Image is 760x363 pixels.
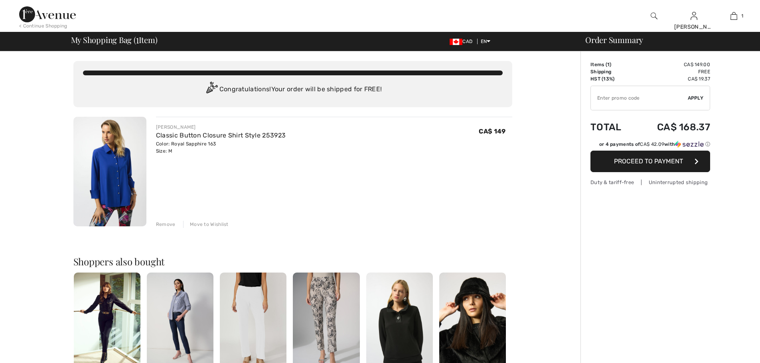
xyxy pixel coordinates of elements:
span: EN [481,39,491,44]
span: 1 [136,34,139,44]
input: Promo code [591,86,688,110]
a: Sign In [691,12,697,20]
h2: Shoppers also bought [73,257,512,266]
div: [PERSON_NAME] [156,124,286,131]
div: or 4 payments ofCA$ 42.09withSezzle Click to learn more about Sezzle [590,141,710,151]
img: My Bag [730,11,737,21]
img: Canadian Dollar [450,39,462,45]
img: Classic Button Closure Shirt Style 253923 [73,117,146,226]
div: or 4 payments of with [599,141,710,148]
img: My Info [691,11,697,21]
a: 1 [714,11,753,21]
div: Move to Wishlist [183,221,229,228]
img: 1ère Avenue [19,6,76,22]
span: CA$ 42.09 [640,141,664,147]
span: 1 [741,12,743,20]
td: Shipping [590,68,634,75]
span: My Shopping Bag ( Item) [71,36,158,44]
div: < Continue Shopping [19,22,67,29]
td: CA$ 19.37 [634,75,710,82]
span: CAD [450,39,476,44]
a: Classic Button Closure Shirt Style 253923 [156,131,286,139]
div: Congratulations! Your order will be shipped for FREE! [83,82,503,98]
td: CA$ 168.37 [634,114,710,141]
div: Order Summary [576,36,755,44]
div: Color: Royal Sapphire 163 Size: M [156,140,286,155]
td: HST (13%) [590,75,634,82]
td: Items ( ) [590,61,634,68]
span: 1 [607,62,610,67]
img: Congratulation2.svg [203,82,219,98]
td: Free [634,68,710,75]
span: CA$ 149 [479,128,505,135]
div: [PERSON_NAME] [674,23,713,31]
td: CA$ 149.00 [634,61,710,68]
div: Remove [156,221,176,228]
span: Apply [688,94,704,102]
td: Total [590,114,634,141]
div: Duty & tariff-free | Uninterrupted shipping [590,179,710,186]
img: Sezzle [675,141,704,148]
span: Proceed to Payment [614,157,683,165]
img: search the website [651,11,657,21]
button: Proceed to Payment [590,151,710,172]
